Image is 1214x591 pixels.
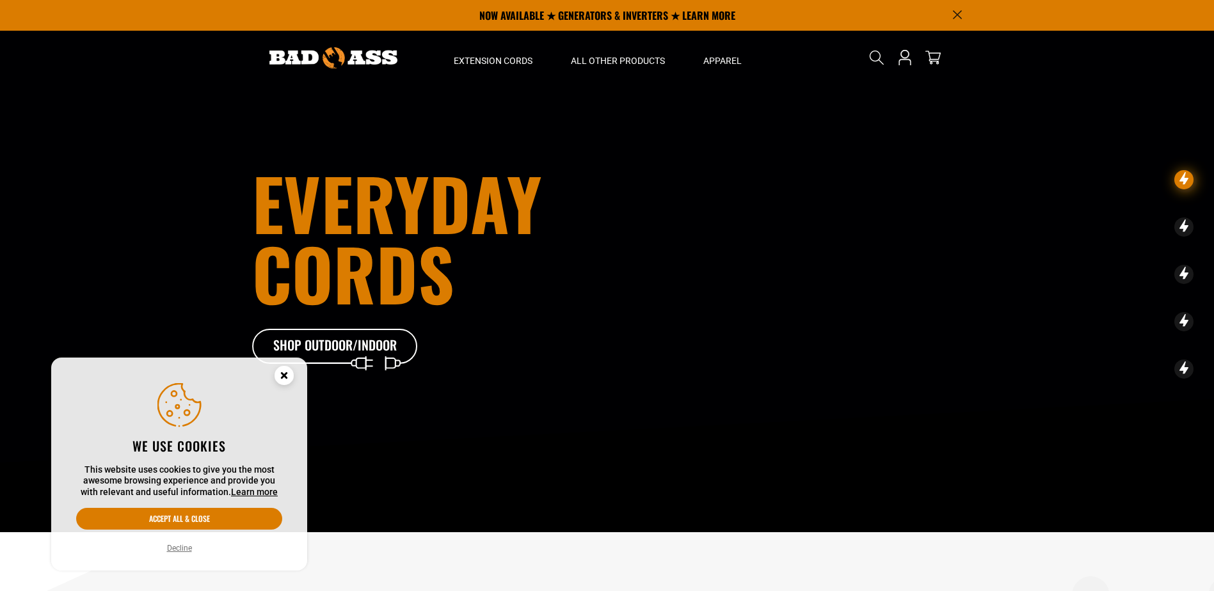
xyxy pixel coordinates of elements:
[163,542,196,555] button: Decline
[252,168,678,308] h1: Everyday cords
[454,55,532,67] span: Extension Cords
[269,47,397,68] img: Bad Ass Extension Cords
[51,358,307,571] aside: Cookie Consent
[76,437,282,454] h2: We use cookies
[252,329,419,365] a: Shop Outdoor/Indoor
[231,487,278,497] a: Learn more
[684,31,761,84] summary: Apparel
[571,55,665,67] span: All Other Products
[703,55,742,67] span: Apparel
[552,31,684,84] summary: All Other Products
[76,464,282,498] p: This website uses cookies to give you the most awesome browsing experience and provide you with r...
[867,47,887,68] summary: Search
[435,31,552,84] summary: Extension Cords
[76,508,282,530] button: Accept all & close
